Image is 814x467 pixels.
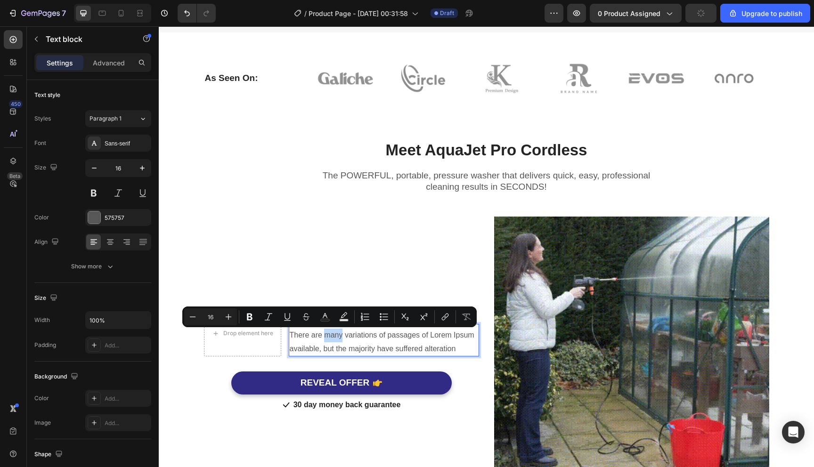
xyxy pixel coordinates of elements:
[728,8,802,18] div: Upgrade to publish
[782,421,805,443] div: Open Intercom Messenger
[34,213,49,222] div: Color
[34,448,65,461] div: Shape
[164,144,492,167] p: The POWERFUL, portable, pressure washer that delivers quick, easy, professional cleaning results ...
[34,341,56,349] div: Padding
[85,110,151,127] button: Paragraph 1
[131,302,319,330] p: There are many variations of passages of Lorem Ipsum available, but the majority have suffered al...
[720,4,810,23] button: Upgrade to publish
[440,9,454,17] span: Draft
[34,258,151,275] button: Show more
[15,15,23,23] img: logo_orange.svg
[159,26,814,467] iframe: Design area
[142,351,211,362] div: REVEAL OFFER
[26,15,46,23] div: v 4.0.25
[34,394,49,403] div: Color
[34,316,50,324] div: Width
[36,56,84,62] div: Domain Overview
[105,214,149,222] div: 575757
[47,58,73,68] p: Settings
[105,395,149,403] div: Add...
[34,139,46,147] div: Font
[590,4,682,23] button: 0 product assigned
[227,115,262,132] strong: Meet
[15,24,23,32] img: website_grey.svg
[7,172,23,180] div: Beta
[4,4,70,23] button: 7
[34,292,59,305] div: Size
[71,262,115,271] div: Show more
[266,115,305,132] strong: Aqua
[34,370,80,383] div: Background
[34,114,51,123] div: Styles
[65,303,114,311] div: Drop element here
[335,190,610,465] img: gempages_577468888820744742-93c03ede-5248-4d58-9351-2504e9708ba1.gif
[598,8,660,18] span: 0 product assigned
[62,8,66,19] p: 7
[34,419,51,427] div: Image
[86,312,151,329] input: Auto
[105,341,149,350] div: Add...
[105,139,149,148] div: Sans-serif
[309,8,408,18] span: Product Page - [DATE] 00:31:58
[304,8,307,18] span: /
[135,373,242,384] p: 30 day money back guarantee
[93,58,125,68] p: Advanced
[34,91,60,99] div: Text style
[34,161,59,174] div: Size
[178,4,216,23] div: Undo/Redo
[25,55,33,62] img: tab_domain_overview_orange.svg
[94,55,101,62] img: tab_keywords_by_traffic_grey.svg
[130,301,320,330] div: Rich Text Editor. Editing area: main
[46,33,126,45] p: Text block
[104,56,159,62] div: Keywords by Traffic
[24,24,104,32] div: Domain: [DOMAIN_NAME]
[105,419,149,427] div: Add...
[73,345,293,368] button: REVEAL OFFER
[130,284,320,298] h3: Rich Text Editor. Editing area: main
[182,306,477,327] div: Editor contextual toolbar
[9,100,23,108] div: 450
[131,285,319,297] p: Beat The Hosepipe Ban!
[90,114,122,123] span: Paragraph 1
[34,236,61,249] div: Align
